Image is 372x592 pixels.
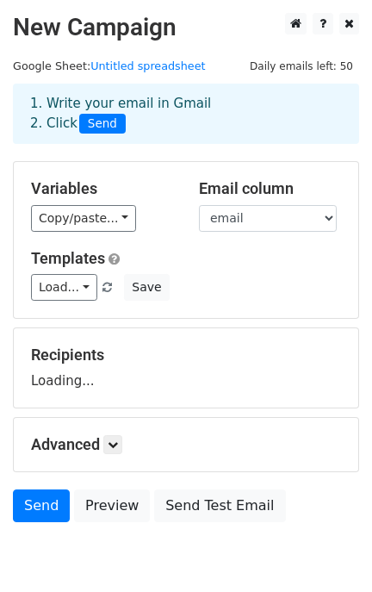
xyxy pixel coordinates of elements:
h5: Variables [31,179,173,198]
a: Load... [31,274,97,301]
h5: Advanced [31,435,341,454]
h5: Recipients [31,346,341,365]
small: Google Sheet: [13,59,206,72]
a: Preview [74,489,150,522]
h5: Email column [199,179,341,198]
div: 1. Write your email in Gmail 2. Click [17,94,355,134]
h2: New Campaign [13,13,359,42]
a: Send Test Email [154,489,285,522]
button: Save [124,274,169,301]
span: Daily emails left: 50 [244,57,359,76]
a: Daily emails left: 50 [244,59,359,72]
span: Send [79,114,126,134]
a: Send [13,489,70,522]
a: Templates [31,249,105,267]
a: Untitled spreadsheet [90,59,205,72]
div: Loading... [31,346,341,390]
a: Copy/paste... [31,205,136,232]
